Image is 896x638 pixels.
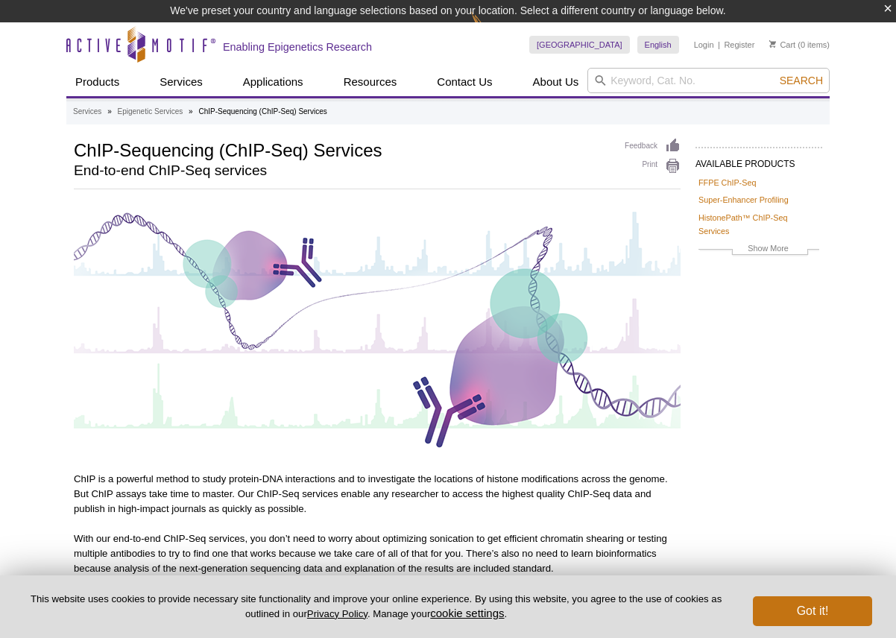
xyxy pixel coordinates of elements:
p: ChIP is a powerful method to study protein-DNA interactions and to investigate the locations of h... [74,472,681,517]
h2: Enabling Epigenetics Research [223,40,372,54]
a: Services [73,105,101,119]
a: English [637,36,679,54]
li: | [718,36,720,54]
button: Got it! [753,596,872,626]
a: Resources [335,68,406,96]
h1: ChIP-Sequencing (ChIP-Seq) Services [74,138,610,160]
a: Contact Us [428,68,501,96]
a: Products [66,68,128,96]
h2: End-to-end ChIP-Seq services [74,164,610,177]
a: HistonePath™ ChIP-Seq Services [698,211,819,238]
a: Show More [698,241,819,259]
li: » [189,107,193,116]
a: [GEOGRAPHIC_DATA] [529,36,630,54]
a: Applications [234,68,312,96]
img: Change Here [471,11,511,46]
a: FFPE ChIP-Seq [698,176,756,189]
a: Super-Enhancer Profiling [698,193,789,206]
a: Cart [769,40,795,50]
a: Privacy Policy [307,608,367,619]
p: This website uses cookies to provide necessary site functionality and improve your online experie... [24,593,728,621]
button: cookie settings [430,607,504,619]
a: Print [625,158,681,174]
li: (0 items) [769,36,830,54]
a: Epigenetic Services [117,105,183,119]
p: With our end-to-end ChIP-Seq services, you don’t need to worry about optimizing sonication to get... [74,531,681,576]
span: Search [780,75,823,86]
a: Register [724,40,754,50]
a: About Us [524,68,588,96]
li: » [107,107,112,116]
h2: AVAILABLE PRODUCTS [695,147,822,174]
img: Your Cart [769,40,776,48]
a: Feedback [625,138,681,154]
li: ChIP-Sequencing (ChIP-Seq) Services [198,107,326,116]
img: ChIP-Seq Services [74,204,681,452]
a: Login [694,40,714,50]
button: Search [775,74,827,87]
a: Services [151,68,212,96]
input: Keyword, Cat. No. [587,68,830,93]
